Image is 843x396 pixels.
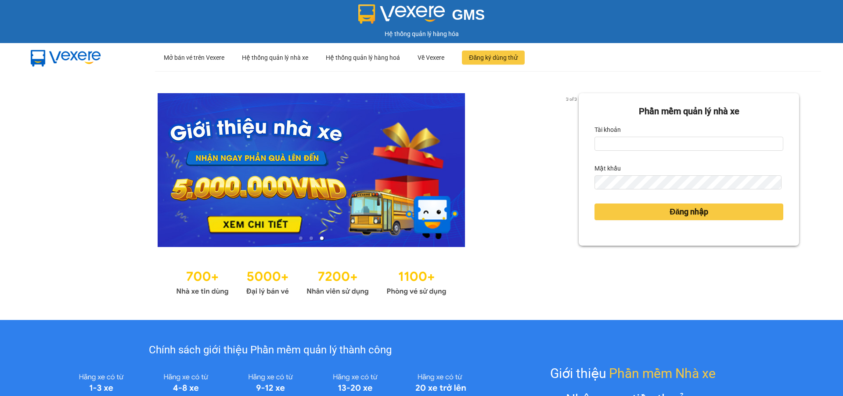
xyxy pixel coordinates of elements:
div: Hệ thống quản lý hàng hoá [326,44,400,72]
img: logo 2 [358,4,445,24]
img: mbUUG5Q.png [22,43,110,72]
button: previous slide / item [44,93,56,247]
button: Đăng nhập [594,203,783,220]
span: GMS [452,7,485,23]
input: Tài khoản [594,137,783,151]
div: Phần mềm quản lý nhà xe [594,105,783,118]
label: Mật khẩu [594,161,621,175]
label: Tài khoản [594,123,621,137]
a: GMS [358,13,485,20]
div: Chính sách giới thiệu Phần mềm quản lý thành công [59,342,482,359]
button: Đăng ký dùng thử [462,51,525,65]
div: Giới thiệu [550,363,716,384]
div: Về Vexere [418,44,444,72]
div: Hệ thống quản lý hàng hóa [2,29,841,39]
span: Đăng nhập [670,206,708,218]
input: Mật khẩu [594,175,781,189]
div: Hệ thống quản lý nhà xe [242,44,308,72]
button: next slide / item [566,93,579,247]
img: Statistics.png [176,265,447,298]
span: Đăng ký dùng thử [469,53,518,62]
div: Mở bán vé trên Vexere [164,44,224,72]
li: slide item 2 [310,236,313,240]
li: slide item 1 [299,236,303,240]
span: Phần mềm Nhà xe [609,363,716,384]
li: slide item 3 [320,236,324,240]
p: 3 of 3 [563,93,579,105]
